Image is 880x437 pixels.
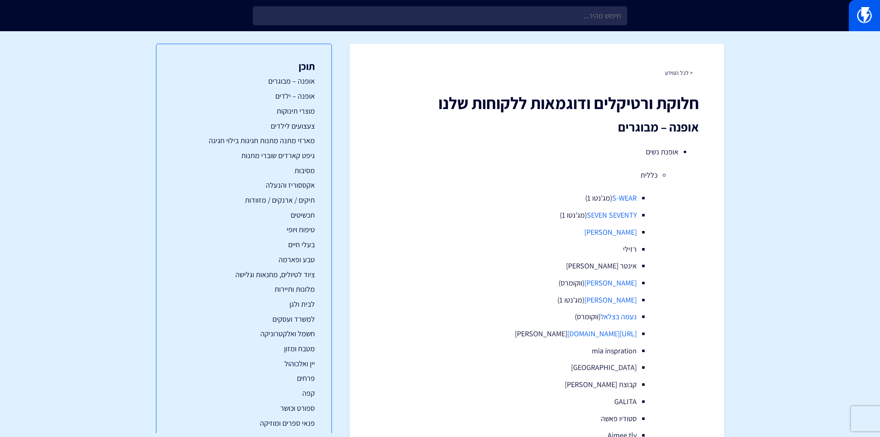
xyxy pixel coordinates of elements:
li: [GEOGRAPHIC_DATA] [437,362,637,373]
a: בעלי חיים [173,239,315,250]
a: < לכל המידע [665,69,693,77]
input: חיפוש מהיר... [253,6,627,25]
a: ציוד לטיולים, מחנאות וגלישה [173,269,315,280]
li: קבוצת [PERSON_NAME] [437,379,637,390]
a: S-WEAR [612,193,637,203]
li: (מג'נטו 1) [437,295,637,305]
a: [PERSON_NAME] [584,227,637,237]
li: רזילי [437,244,637,255]
a: צעצועים לילדים [173,121,315,132]
li: (ווקומרס) [437,278,637,288]
a: למשרד ועסקים [173,314,315,325]
li: אינטר [PERSON_NAME] [437,261,637,271]
li: GALITA [437,396,637,407]
h1: חלוקת ורטיקלים ודוגמאות ללקוחות שלנו [375,94,699,112]
a: SEVEN SEVENTY [587,210,637,220]
a: יין ואלכוהול [173,358,315,369]
a: מטבח ומזון [173,343,315,354]
li: (מג'נטו 1) [437,210,637,221]
li: (מג'נטו 1) [437,193,637,204]
a: תיקים / ארנקים / מזוודות [173,195,315,206]
a: מוצרי תינוקות [173,106,315,117]
a: [PERSON_NAME] [584,278,637,288]
a: [PERSON_NAME] [584,295,637,305]
a: [URL][DOMAIN_NAME] [567,329,637,338]
a: קפה [173,388,315,399]
a: פנאי ספרים ומוזיקה [173,418,315,429]
a: אקססוריז והנעלה [173,180,315,191]
h3: תוכן [173,61,315,72]
li: (ווקומרס) [437,311,637,322]
li: סטודיו פאשה [437,413,637,424]
li: mia inspration [437,345,637,356]
a: מלונות ותיירות [173,284,315,295]
a: מסיבות [173,165,315,176]
a: טיפוח ויופי [173,224,315,235]
li: [PERSON_NAME] [437,328,637,339]
a: ספורט וכושר [173,403,315,414]
a: נעמה בצלאל [601,312,637,321]
h2: אופנה – מבוגרים [375,120,699,134]
a: חשמל ואלקטרוניקה [173,328,315,339]
a: גיפט קארדים שוברי מתנות [173,150,315,161]
a: תכשיטים [173,210,315,221]
a: לבית ולגן [173,299,315,310]
a: אופנה – מבוגרים [173,76,315,87]
a: אופנה – ילדים [173,91,315,102]
a: מארזי מתנה מתנות חגיגות בילוי חגיגה [173,135,315,146]
a: טבע ופארמה [173,254,315,265]
a: פרחים [173,373,315,384]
